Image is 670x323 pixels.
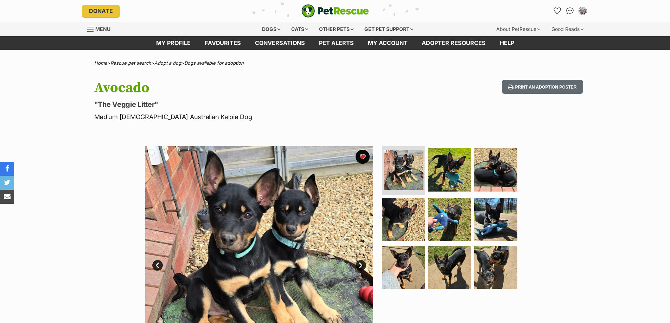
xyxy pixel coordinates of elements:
[428,198,471,241] img: Photo of Avocado
[382,198,425,241] img: Photo of Avocado
[566,7,574,14] img: chat-41dd97257d64d25036548639549fe6c8038ab92f7586957e7f3b1b290dea8141.svg
[564,5,576,17] a: Conversations
[577,5,588,17] button: My account
[493,36,521,50] a: Help
[415,36,493,50] a: Adopter resources
[552,5,563,17] a: Favourites
[94,80,392,96] h1: Avocado
[474,198,517,241] img: Photo of Avocado
[152,260,163,271] a: Prev
[474,246,517,289] img: Photo of Avocado
[149,36,198,50] a: My profile
[77,60,594,66] div: > > >
[301,4,369,18] a: PetRescue
[491,22,545,36] div: About PetRescue
[248,36,312,50] a: conversations
[301,4,369,18] img: logo-e224e6f780fb5917bec1dbf3a21bbac754714ae5b6737aabdf751b685950b380.svg
[384,150,423,190] img: Photo of Avocado
[95,26,110,32] span: Menu
[552,5,588,17] ul: Account quick links
[110,60,151,66] a: Rescue pet search
[502,80,583,94] button: Print an adoption poster
[312,36,361,50] a: Pet alerts
[547,22,588,36] div: Good Reads
[198,36,248,50] a: Favourites
[356,260,366,271] a: Next
[428,246,471,289] img: Photo of Avocado
[428,148,471,192] img: Photo of Avocado
[94,112,392,122] p: Medium [DEMOGRAPHIC_DATA] Australian Kelpie Dog
[94,60,107,66] a: Home
[314,22,358,36] div: Other pets
[474,148,517,192] img: Photo of Avocado
[184,60,244,66] a: Dogs available for adoption
[361,36,415,50] a: My account
[382,246,425,289] img: Photo of Avocado
[82,5,120,17] a: Donate
[359,22,418,36] div: Get pet support
[257,22,285,36] div: Dogs
[154,60,181,66] a: Adopt a dog
[87,22,115,35] a: Menu
[356,150,370,164] button: favourite
[579,7,586,14] img: Tania Millen profile pic
[286,22,313,36] div: Cats
[94,99,392,109] p: "The Veggie Litter"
